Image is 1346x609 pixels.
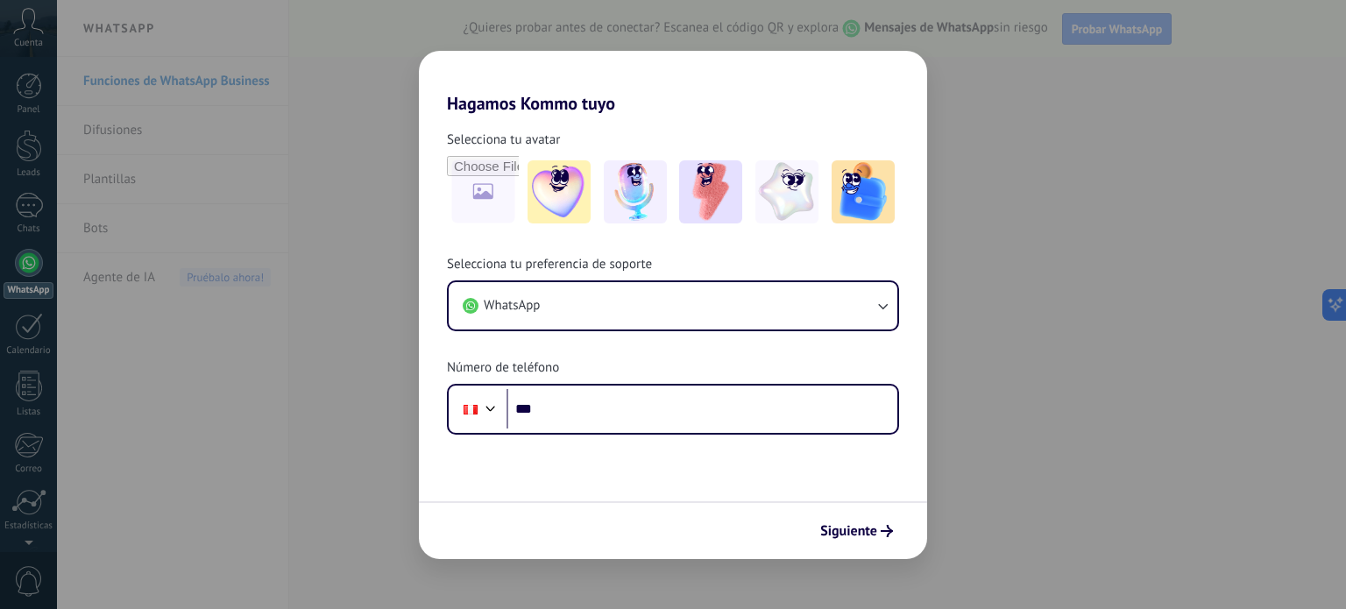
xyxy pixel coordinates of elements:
[484,297,540,315] span: WhatsApp
[454,391,487,428] div: Peru: + 51
[449,282,897,329] button: WhatsApp
[812,516,901,546] button: Siguiente
[419,51,927,114] h2: Hagamos Kommo tuyo
[604,160,667,223] img: -2.jpeg
[755,160,818,223] img: -4.jpeg
[832,160,895,223] img: -5.jpeg
[820,525,877,537] span: Siguiente
[447,256,652,273] span: Selecciona tu preferencia de soporte
[528,160,591,223] img: -1.jpeg
[679,160,742,223] img: -3.jpeg
[447,359,559,377] span: Número de teléfono
[447,131,560,149] span: Selecciona tu avatar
